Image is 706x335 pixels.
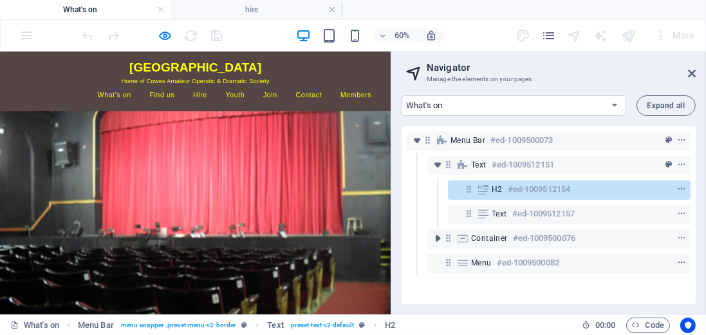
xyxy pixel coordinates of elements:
a: Members [557,57,629,89]
h6: #ed-1009512151 [492,157,554,173]
span: 00 00 [595,318,615,333]
h6: #ed-1009512154 [508,182,570,197]
h4: hire [171,3,342,17]
span: Text [471,160,487,170]
a: Find us [239,57,301,89]
span: Menu [471,258,492,268]
h2: [GEOGRAPHIC_DATA] [22,10,629,41]
span: Click to select. Double-click to edit [78,318,114,333]
span: Text [492,209,507,219]
span: . menu-wrapper .preset-menu-v2-border [119,318,236,333]
button: context-menu [675,133,688,148]
span: Code [632,318,664,333]
button: Code [626,318,670,333]
h6: #ed-1009512157 [512,206,575,222]
nav: breadcrumb [78,318,395,333]
h6: Session time [582,318,616,333]
h3: Manage the elements on your pages [427,73,670,85]
span: Menu Bar [451,135,485,146]
span: Click to select. Double-click to edit [267,318,283,333]
button: context-menu [675,157,688,173]
button: toggle-expand [430,157,445,173]
a: Hire [311,57,355,89]
button: context-menu [675,255,688,271]
a: What's on [153,57,229,89]
i: Pages (Ctrl+Alt+S) [541,28,556,43]
a: Click to cancel selection. Double-click to open Pages [10,318,59,333]
h6: 60% [392,28,413,43]
button: preset [662,133,675,148]
i: This element is a customizable preset [359,321,365,329]
h2: Navigator [427,62,696,73]
button: preset [662,157,675,173]
a: Contact [483,57,547,89]
button: context-menu [675,206,688,222]
i: On resize automatically adjust zoom level to fit chosen device. [425,30,437,41]
h6: #ed-1009500073 [490,133,553,148]
i: This element is a customizable preset [241,321,247,329]
span: Click to select. Double-click to edit [385,318,395,333]
button: Expand all [636,95,696,116]
a: Join [429,57,472,89]
span: Container [471,233,508,244]
button: Click here to leave preview mode and continue editing [158,28,173,43]
p: Home of Cowes Amateur Operatic & Dramatic Society [22,41,629,57]
button: context-menu [675,231,688,246]
span: : [604,320,606,330]
button: pages [541,28,557,43]
button: context-menu [675,182,688,197]
button: toggle-expand [430,231,445,246]
span: H2 [492,184,503,195]
span: . preset-text-v2-default [289,318,354,333]
button: Usercentrics [680,318,696,333]
h6: #ed-1009500076 [513,231,575,246]
span: Expand all [647,102,685,110]
button: 60% [373,28,418,43]
button: toggle-expand [409,133,425,148]
h6: #ed-1009500082 [497,255,559,271]
a: Youth [366,57,418,89]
